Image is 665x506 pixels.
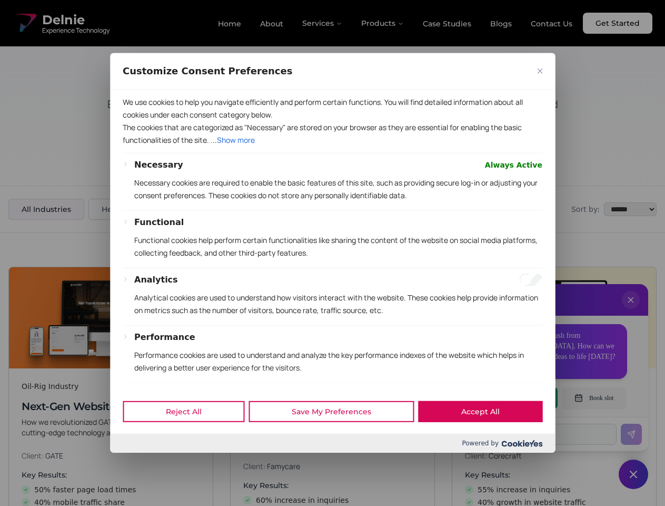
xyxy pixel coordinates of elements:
[110,434,555,453] div: Powered by
[217,134,255,147] button: Show more
[134,274,178,286] button: Analytics
[249,401,414,422] button: Save My Preferences
[519,274,542,286] input: Enable Analytics
[123,401,244,422] button: Reject All
[501,440,542,447] img: Cookieyes logo
[134,159,183,171] button: Necessary
[485,159,542,171] span: Always Active
[123,96,542,121] p: We use cookies to help you navigate efficiently and perform certain functions. You will find deta...
[134,331,195,344] button: Performance
[134,177,542,202] p: Necessary cookies are required to enable the basic features of this site, such as providing secur...
[537,69,542,74] img: Close
[418,401,542,422] button: Accept All
[134,349,542,374] p: Performance cookies are used to understand and analyze the key performance indexes of the website...
[134,291,542,317] p: Analytical cookies are used to understand how visitors interact with the website. These cookies h...
[134,216,184,229] button: Functional
[123,121,542,147] p: The cookies that are categorized as "Necessary" are stored on your browser as they are essential ...
[123,65,292,77] span: Customize Consent Preferences
[134,234,542,259] p: Functional cookies help perform certain functionalities like sharing the content of the website o...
